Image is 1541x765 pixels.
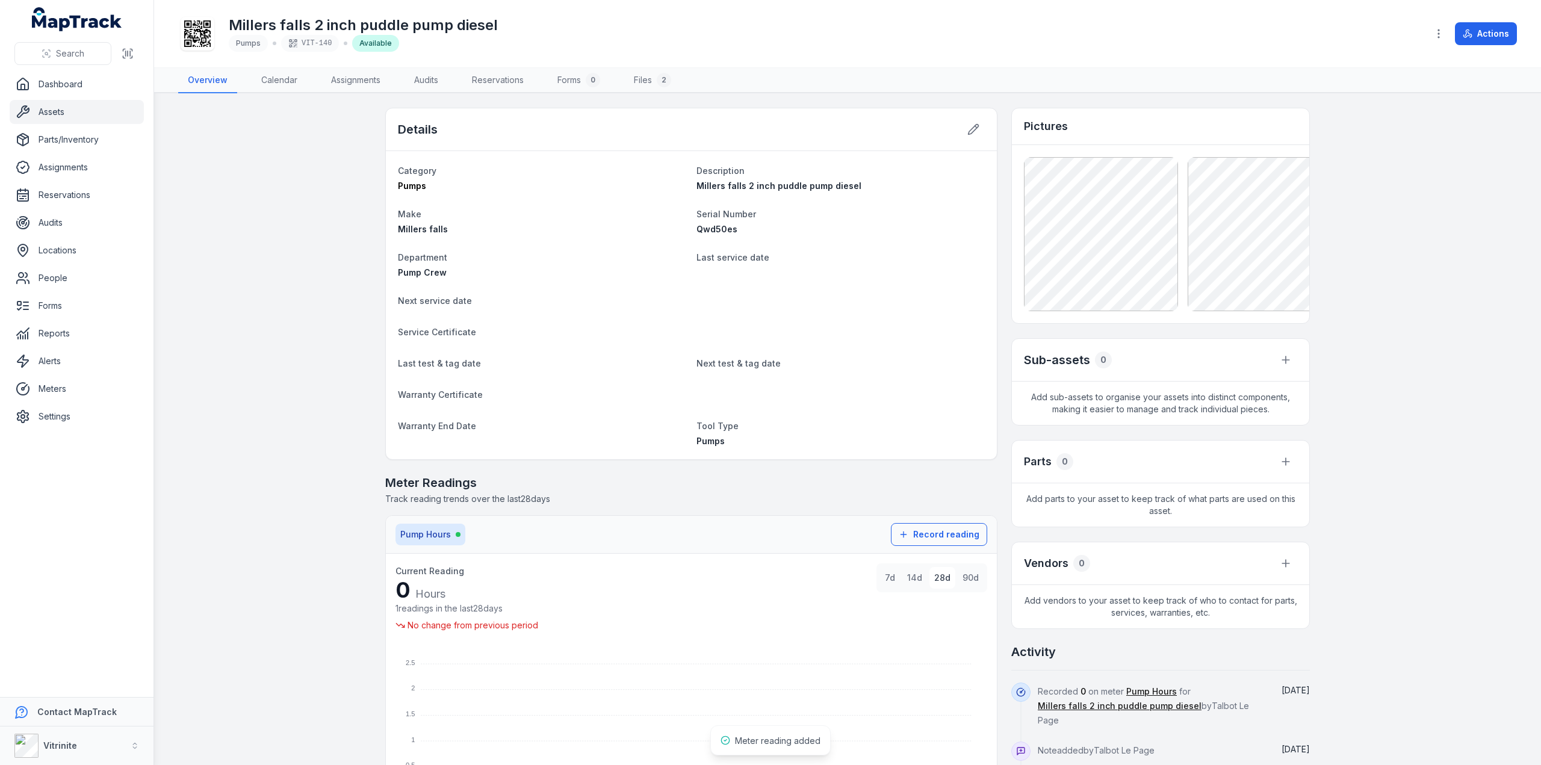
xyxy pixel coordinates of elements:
a: Dashboard [10,72,144,96]
span: Description [696,166,745,176]
span: Pump Crew [398,267,447,277]
button: Pump Hours [395,524,465,545]
span: Search [56,48,84,60]
h2: Meter Readings [385,474,997,491]
h2: Sub-assets [1024,352,1090,368]
span: Warranty Certificate [398,389,483,400]
button: Search [14,42,111,65]
button: 7d [880,567,900,589]
span: Last test & tag date [398,358,481,368]
a: Alerts [10,349,144,373]
span: Meter reading added [735,736,820,746]
span: Service Certificate [398,327,476,337]
button: 90d [958,567,984,589]
h2: Activity [1011,643,1056,660]
button: Actions [1455,22,1517,45]
span: Next service date [398,296,472,306]
a: Parts/Inventory [10,128,144,152]
div: 0 [395,578,538,602]
span: Department [398,252,447,262]
span: Hours [415,587,445,600]
div: VIT-140 [281,35,339,52]
span: Qwd50es [696,224,737,234]
button: Record reading [891,523,987,546]
a: Settings [10,404,144,429]
tspan: 1 [411,736,415,743]
tspan: 1.5 [406,710,415,717]
a: Calendar [252,68,307,93]
h1: Millers falls 2 inch puddle pump diesel [229,16,498,35]
span: Millers falls [398,224,448,234]
a: Reservations [462,68,533,93]
a: MapTrack [32,7,122,31]
span: Millers falls 2 inch puddle pump diesel [696,181,861,191]
a: Files2 [624,68,681,93]
div: Available [352,35,399,52]
span: Serial Number [696,209,756,219]
span: Pumps [236,39,261,48]
a: Assignments [10,155,144,179]
span: Add vendors to your asset to keep track of who to contact for parts, services, warranties, etc. [1012,585,1309,628]
span: Next test & tag date [696,358,781,368]
span: Add sub-assets to organise your assets into distinct components, making it easier to manage and t... [1012,382,1309,425]
span: Record reading [913,528,979,540]
span: [DATE] [1282,744,1310,754]
a: Meters [10,377,144,401]
a: Audits [10,211,144,235]
strong: Contact MapTrack [37,707,117,717]
a: Forms0 [548,68,610,93]
div: 0 [1095,352,1112,368]
div: 0 [1056,453,1073,470]
time: 07/10/2025, 2:04:31 pm [1282,744,1310,754]
a: Millers falls 2 inch puddle pump diesel [1038,700,1201,712]
h3: Parts [1024,453,1052,470]
h3: Vendors [1024,555,1068,572]
span: Add parts to your asset to keep track of what parts are used on this asset. [1012,483,1309,527]
a: Locations [10,238,144,262]
a: Reservations [10,183,144,207]
span: Make [398,209,421,219]
span: Note added by Talbot Le Page [1038,745,1155,755]
div: 0 [586,73,600,87]
div: 2 [657,73,671,87]
a: Assignments [321,68,390,93]
span: Tool Type [696,421,739,431]
h2: Details [398,121,438,138]
tspan: 2.5 [406,659,415,666]
a: People [10,266,144,290]
button: 14d [902,567,927,589]
span: Pump Hours [400,528,451,540]
span: Last service date [696,252,769,262]
a: Reports [10,321,144,345]
span: No change from previous period [408,619,538,631]
span: Recorded on meter for by Talbot Le Page [1038,686,1249,725]
time: 07/10/2025, 2:04:41 pm [1282,685,1310,695]
span: 0 [1081,686,1086,696]
div: 1 readings in the last 28 days [395,602,538,615]
h3: Pictures [1024,118,1068,135]
span: Category [398,166,436,176]
button: 28d [929,567,955,589]
span: Warranty End Date [398,421,476,431]
div: 0 [1073,555,1090,572]
span: Track reading trends over the last 28 days [385,494,550,504]
a: Audits [405,68,448,93]
span: Pumps [696,436,725,446]
span: [DATE] [1282,685,1310,695]
a: Assets [10,100,144,124]
a: Pump Hours [1126,686,1177,698]
strong: Vitrinite [43,740,77,751]
tspan: 2 [411,684,415,692]
span: Pumps [398,181,426,191]
a: Overview [178,68,237,93]
span: Current Reading [395,566,464,576]
a: Forms [10,294,144,318]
